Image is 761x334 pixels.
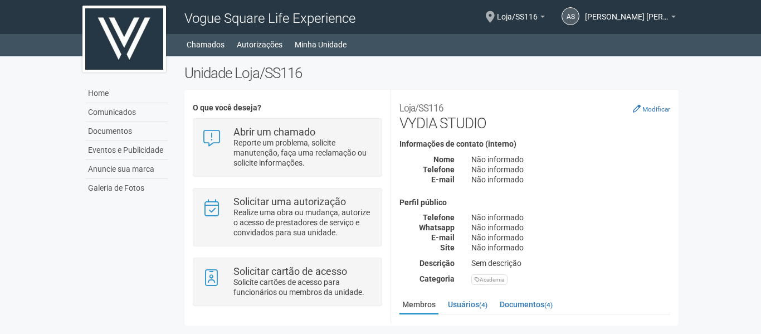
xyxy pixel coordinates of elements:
[233,138,373,168] p: Reporte um problema, solicite manutenção, faça uma reclamação ou solicite informações.
[497,14,545,23] a: Loja/SS116
[82,6,166,72] img: logo.jpg
[642,105,670,113] small: Modificar
[85,103,168,122] a: Comunicados
[233,265,347,277] strong: Solicitar cartão de acesso
[233,196,346,207] strong: Solicitar uma autorização
[433,155,455,164] strong: Nome
[85,84,168,103] a: Home
[85,122,168,141] a: Documentos
[423,165,455,174] strong: Telefone
[463,222,679,233] div: Não informado
[202,267,373,297] a: Solicitar cartão de acesso Solicite cartões de acesso para funcionários ou membros da unidade.
[463,212,679,222] div: Não informado
[463,243,679,253] div: Não informado
[399,199,670,207] h4: Perfil público
[463,233,679,243] div: Não informado
[184,65,679,81] h2: Unidade Loja/SS116
[85,160,168,179] a: Anuncie sua marca
[85,179,168,197] a: Galeria de Fotos
[544,301,553,309] small: (4)
[463,175,679,185] div: Não informado
[471,274,508,285] div: Academia
[440,243,455,252] strong: Site
[463,258,679,268] div: Sem descrição
[237,37,282,52] a: Autorizações
[233,126,315,138] strong: Abrir um chamado
[479,301,487,309] small: (4)
[233,277,373,297] p: Solicite cartões de acesso para funcionários ou membros da unidade.
[399,323,670,333] strong: Membros
[233,207,373,238] p: Realize uma obra ou mudança, autorize o acesso de prestadores de serviço e convidados para sua un...
[633,104,670,113] a: Modificar
[431,233,455,242] strong: E-mail
[585,2,669,21] span: andre silva de castro
[187,37,225,52] a: Chamados
[463,154,679,164] div: Não informado
[445,296,490,313] a: Usuários(4)
[562,7,579,25] a: as
[399,140,670,148] h4: Informações de contato (interno)
[497,2,538,21] span: Loja/SS116
[419,223,455,232] strong: Whatsapp
[295,37,347,52] a: Minha Unidade
[202,127,373,168] a: Abrir um chamado Reporte um problema, solicite manutenção, faça uma reclamação ou solicite inform...
[202,197,373,238] a: Solicitar uma autorização Realize uma obra ou mudança, autorize o acesso de prestadores de serviç...
[184,11,355,26] span: Vogue Square Life Experience
[463,164,679,175] div: Não informado
[585,14,676,23] a: [PERSON_NAME] [PERSON_NAME]
[419,259,455,268] strong: Descrição
[399,103,443,114] small: Loja/SS116
[431,175,455,184] strong: E-mail
[423,213,455,222] strong: Telefone
[85,141,168,160] a: Eventos e Publicidade
[399,98,670,132] h2: VYDIA STUDIO
[497,296,555,313] a: Documentos(4)
[399,296,438,314] a: Membros
[419,274,455,283] strong: Categoria
[193,104,382,112] h4: O que você deseja?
